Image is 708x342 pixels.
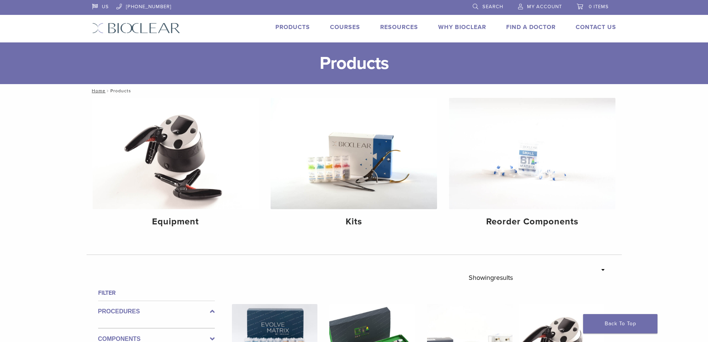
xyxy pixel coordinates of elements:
[482,4,503,10] span: Search
[90,88,106,93] a: Home
[469,270,513,285] p: Showing results
[589,4,609,10] span: 0 items
[275,23,310,31] a: Products
[93,98,259,233] a: Equipment
[380,23,418,31] a: Resources
[271,98,437,209] img: Kits
[449,98,615,209] img: Reorder Components
[271,98,437,233] a: Kits
[93,98,259,209] img: Equipment
[106,89,110,93] span: /
[98,215,253,228] h4: Equipment
[277,215,431,228] h4: Kits
[506,23,556,31] a: Find A Doctor
[92,23,180,33] img: Bioclear
[583,314,657,333] a: Back To Top
[449,98,615,233] a: Reorder Components
[330,23,360,31] a: Courses
[527,4,562,10] span: My Account
[438,23,486,31] a: Why Bioclear
[455,215,610,228] h4: Reorder Components
[87,84,622,98] nav: Products
[98,288,215,297] h4: Filter
[98,307,215,316] label: Procedures
[576,23,616,31] a: Contact Us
